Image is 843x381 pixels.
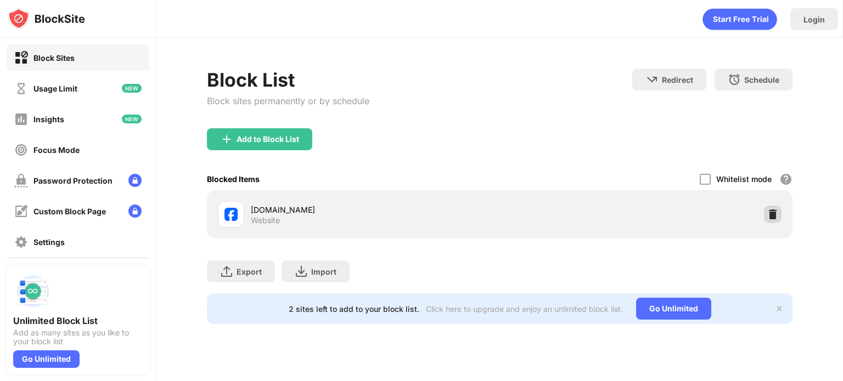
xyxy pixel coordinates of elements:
img: favicons [224,208,238,221]
img: insights-off.svg [14,112,28,126]
img: settings-off.svg [14,235,28,249]
div: Blocked Items [207,174,260,184]
div: Usage Limit [33,84,77,93]
div: Redirect [662,75,693,84]
img: push-block-list.svg [13,271,53,311]
div: Settings [33,237,65,247]
div: Export [237,267,262,276]
div: Login [803,15,825,24]
img: new-icon.svg [122,115,142,123]
img: lock-menu.svg [128,204,142,218]
div: Unlimited Block List [13,315,143,326]
div: Whitelist mode [716,174,772,184]
img: new-icon.svg [122,84,142,93]
img: customize-block-page-off.svg [14,204,28,218]
div: Block Sites [33,53,75,62]
div: Website [251,215,280,225]
div: 2 sites left to add to your block list. [289,304,419,314]
img: logo-blocksite.svg [8,8,85,30]
img: focus-off.svg [14,143,28,157]
div: animation [702,8,777,30]
div: Custom Block Page [33,207,106,216]
img: block-on.svg [14,51,28,65]
div: Go Unlimited [636,298,711,320]
div: Focus Mode [33,145,80,155]
div: Block List [207,69,369,91]
div: Click here to upgrade and enjoy an unlimited block list. [426,304,623,314]
div: [DOMAIN_NAME] [251,204,499,215]
div: Schedule [744,75,779,84]
div: Password Protection [33,176,113,185]
div: Add to Block List [237,135,299,144]
img: lock-menu.svg [128,174,142,187]
img: x-button.svg [775,304,784,313]
div: Go Unlimited [13,350,80,368]
img: password-protection-off.svg [14,174,28,187]
div: Block sites permanently or by schedule [207,95,369,106]
div: Add as many sites as you like to your block list [13,328,143,346]
div: Insights [33,115,64,124]
div: Import [311,267,336,276]
img: time-usage-off.svg [14,82,28,95]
